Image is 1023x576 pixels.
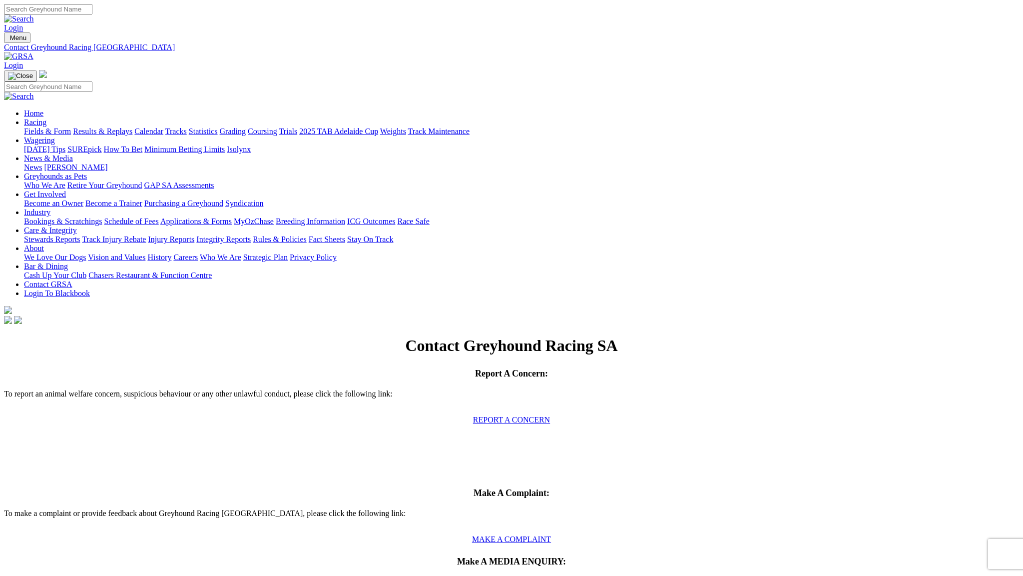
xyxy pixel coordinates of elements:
div: Industry [24,217,1019,226]
a: Purchasing a Greyhound [144,199,223,207]
div: Wagering [24,145,1019,154]
a: Cash Up Your Club [24,271,86,279]
a: News [24,163,42,171]
a: REPORT A CONCERN [473,415,550,424]
div: About [24,253,1019,262]
a: History [147,253,171,261]
a: Strategic Plan [243,253,288,261]
a: Coursing [248,127,277,135]
a: How To Bet [104,145,143,153]
a: Care & Integrity [24,226,77,234]
div: News & Media [24,163,1019,172]
a: Applications & Forms [160,217,232,225]
img: logo-grsa-white.png [4,306,12,314]
a: Grading [220,127,246,135]
a: Rules & Policies [253,235,307,243]
a: Chasers Restaurant & Function Centre [88,271,212,279]
span: Report A Concern: [475,368,548,378]
a: Fact Sheets [309,235,345,243]
a: Careers [173,253,198,261]
a: Track Injury Rebate [82,235,146,243]
a: Race Safe [397,217,429,225]
a: Injury Reports [148,235,194,243]
img: Close [8,72,33,80]
span: Make A MEDIA ENQUIRY: [457,556,566,566]
a: Syndication [225,199,263,207]
input: Search [4,81,92,92]
div: Get Involved [24,199,1019,208]
a: Statistics [189,127,218,135]
a: We Love Our Dogs [24,253,86,261]
a: Fields & Form [24,127,71,135]
div: Bar & Dining [24,271,1019,280]
a: Breeding Information [276,217,345,225]
a: [DATE] Tips [24,145,65,153]
h1: Contact Greyhound Racing SA [4,336,1019,355]
a: Bookings & Scratchings [24,217,102,225]
a: Trials [279,127,297,135]
a: Home [24,109,43,117]
img: facebook.svg [4,316,12,324]
a: Schedule of Fees [104,217,158,225]
a: Become a Trainer [85,199,142,207]
a: Industry [24,208,50,216]
img: GRSA [4,52,33,61]
a: Contact Greyhound Racing [GEOGRAPHIC_DATA] [4,43,1019,52]
a: Login [4,61,23,69]
a: ICG Outcomes [347,217,395,225]
img: logo-grsa-white.png [39,70,47,78]
a: Isolynx [227,145,251,153]
p: To make a complaint or provide feedback about Greyhound Racing [GEOGRAPHIC_DATA], please click th... [4,509,1019,527]
a: GAP SA Assessments [144,181,214,189]
a: Contact GRSA [24,280,72,288]
a: Wagering [24,136,55,144]
a: Racing [24,118,46,126]
a: Retire Your Greyhound [67,181,142,189]
a: About [24,244,44,252]
a: Who We Are [24,181,65,189]
a: Bar & Dining [24,262,68,270]
a: [PERSON_NAME] [44,163,107,171]
a: 2025 TAB Adelaide Cup [299,127,378,135]
a: Privacy Policy [290,253,337,261]
button: Toggle navigation [4,70,37,81]
a: MyOzChase [234,217,274,225]
img: Search [4,14,34,23]
span: Make A Complaint: [474,488,549,498]
a: Become an Owner [24,199,83,207]
p: To report an animal welfare concern, suspicious behaviour or any other unlawful conduct, please c... [4,389,1019,407]
a: Results & Replays [73,127,132,135]
div: Racing [24,127,1019,136]
span: Menu [10,34,26,41]
a: News & Media [24,154,73,162]
img: Search [4,92,34,101]
a: Stewards Reports [24,235,80,243]
img: twitter.svg [14,316,22,324]
a: Greyhounds as Pets [24,172,87,180]
a: Weights [380,127,406,135]
a: Login [4,23,23,32]
a: Login To Blackbook [24,289,90,297]
a: MAKE A COMPLAINT [472,535,551,543]
a: SUREpick [67,145,101,153]
a: Minimum Betting Limits [144,145,225,153]
a: Calendar [134,127,163,135]
a: Tracks [165,127,187,135]
a: Track Maintenance [408,127,470,135]
a: Stay On Track [347,235,393,243]
div: Greyhounds as Pets [24,181,1019,190]
div: Care & Integrity [24,235,1019,244]
input: Search [4,4,92,14]
a: Who We Are [200,253,241,261]
a: Get Involved [24,190,66,198]
a: Integrity Reports [196,235,251,243]
button: Toggle navigation [4,32,30,43]
a: Vision and Values [88,253,145,261]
